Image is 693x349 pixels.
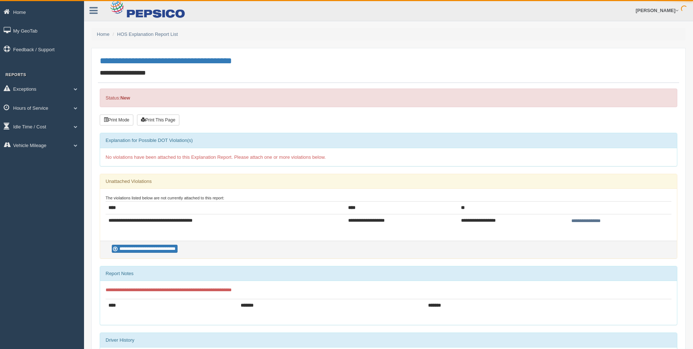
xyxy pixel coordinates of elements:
[100,333,677,348] div: Driver History
[100,266,677,281] div: Report Notes
[106,154,326,160] span: No violations have been attached to this Explanation Report. Please attach one or more violations...
[100,133,677,148] div: Explanation for Possible DOT Violation(s)
[120,95,130,101] strong: New
[100,174,677,189] div: Unattached Violations
[137,115,179,125] button: Print This Page
[100,115,133,125] button: Print Mode
[106,196,224,200] small: The violations listed below are not currently attached to this report:
[117,31,178,37] a: HOS Explanation Report List
[100,89,677,107] div: Status:
[97,31,110,37] a: Home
